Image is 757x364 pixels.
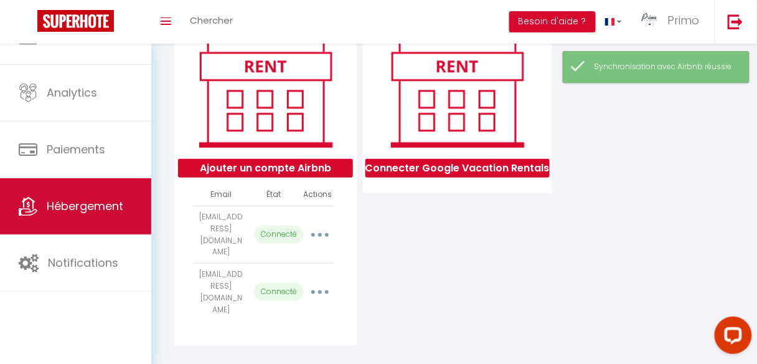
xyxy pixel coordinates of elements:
td: [EMAIL_ADDRESS][DOMAIN_NAME] [193,206,249,263]
th: Email [193,184,249,206]
p: Connecté [254,283,304,301]
span: Chercher [190,14,233,27]
button: Ajouter un compte Airbnb [178,159,353,178]
div: Synchronisation avec Airbnb réussie [595,61,736,73]
img: ... [641,11,659,30]
p: Connecté [254,226,304,244]
td: [EMAIL_ADDRESS][DOMAIN_NAME] [193,264,249,321]
th: Actions [299,184,334,206]
img: Super Booking [37,10,114,32]
button: Besoin d'aide ? [509,11,596,32]
span: Notifications [48,255,118,271]
span: Primo [667,12,699,28]
iframe: LiveChat chat widget [705,312,757,364]
img: rent.png [186,33,345,153]
th: État [249,184,298,206]
button: Connecter Google Vacation Rentals [365,159,550,178]
span: Hébergement [47,198,123,214]
img: logout [728,14,743,29]
span: Analytics [47,85,97,100]
img: rent.png [378,33,537,153]
span: Paiements [47,141,105,157]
